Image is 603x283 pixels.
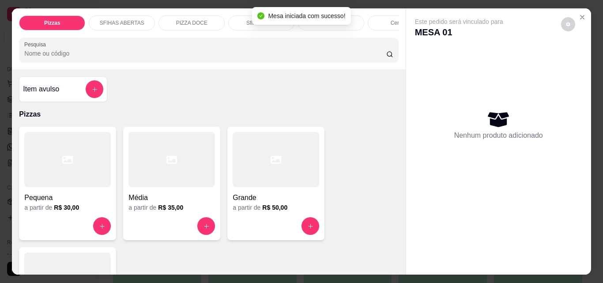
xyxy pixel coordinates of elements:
p: SFIHAS ABERTAS [100,19,144,26]
p: MESA 01 [415,26,503,38]
h6: R$ 30,00 [54,203,79,212]
div: a partir de [24,203,111,212]
div: a partir de [128,203,215,212]
p: Cervejas [391,19,411,26]
input: Pesquisa [24,49,386,58]
p: PIZZA DOCE [176,19,207,26]
button: increase-product-quantity [301,217,319,235]
p: Pizzas [44,19,60,26]
p: Sfihas doces [246,19,277,26]
h6: R$ 50,00 [262,203,287,212]
button: decrease-product-quantity [561,17,575,31]
h4: Grande [233,192,319,203]
p: Pizzas [19,109,398,120]
button: add-separate-item [86,80,103,98]
div: a partir de [233,203,319,212]
span: Mesa iniciada com sucesso! [268,12,345,19]
h6: R$ 35,00 [158,203,183,212]
button: Close [575,10,589,24]
h4: Item avulso [23,84,59,94]
p: Este pedido será vinculado para [415,17,503,26]
h4: Média [128,192,215,203]
h4: Pequena [24,192,111,203]
button: increase-product-quantity [197,217,215,235]
button: increase-product-quantity [93,217,111,235]
p: Nenhum produto adicionado [454,130,543,141]
label: Pesquisa [24,41,49,48]
span: check-circle [257,12,264,19]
